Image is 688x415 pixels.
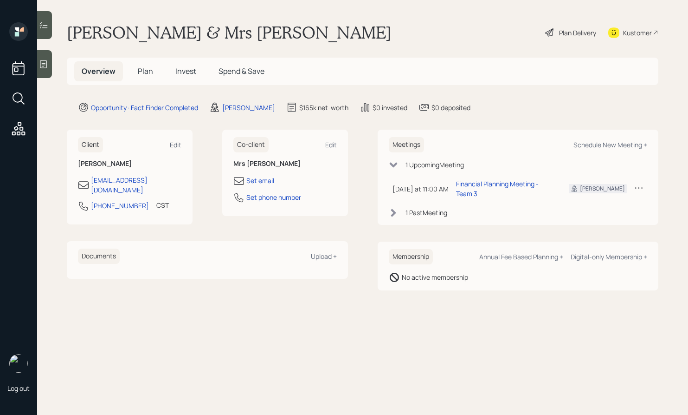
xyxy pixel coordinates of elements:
div: [EMAIL_ADDRESS][DOMAIN_NAME] [91,175,181,195]
div: Plan Delivery [559,28,596,38]
h6: Mrs [PERSON_NAME] [233,160,337,168]
div: Schedule New Meeting + [573,140,647,149]
div: Annual Fee Based Planning + [479,252,563,261]
span: Plan [138,66,153,76]
div: Log out [7,384,30,393]
h6: Client [78,137,103,152]
div: [DATE] at 11:00 AM [392,184,449,194]
div: 1 Upcoming Meeting [405,160,464,170]
h6: Membership [389,249,433,264]
div: [PHONE_NUMBER] [91,201,149,211]
span: Spend & Save [219,66,264,76]
h6: Documents [78,249,120,264]
span: Overview [82,66,116,76]
div: Kustomer [623,28,652,38]
div: No active membership [402,272,468,282]
div: Financial Planning Meeting - Team 3 [456,179,554,198]
div: Set phone number [246,192,301,202]
div: Digital-only Membership + [571,252,647,261]
div: [PERSON_NAME] [222,103,275,112]
h1: [PERSON_NAME] & Mrs [PERSON_NAME] [67,22,392,43]
div: Upload + [311,252,337,261]
div: $165k net-worth [299,103,348,112]
h6: Co-client [233,137,269,152]
h6: [PERSON_NAME] [78,160,181,168]
img: aleksandra-headshot.png [9,354,28,373]
div: $0 deposited [431,103,470,112]
div: 1 Past Meeting [405,208,447,217]
div: Opportunity · Fact Finder Completed [91,103,198,112]
h6: Meetings [389,137,424,152]
div: Edit [325,140,337,149]
div: [PERSON_NAME] [580,184,625,193]
div: Edit [170,140,181,149]
div: CST [156,200,169,210]
div: Set email [246,176,274,185]
div: $0 invested [373,103,407,112]
span: Invest [175,66,196,76]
